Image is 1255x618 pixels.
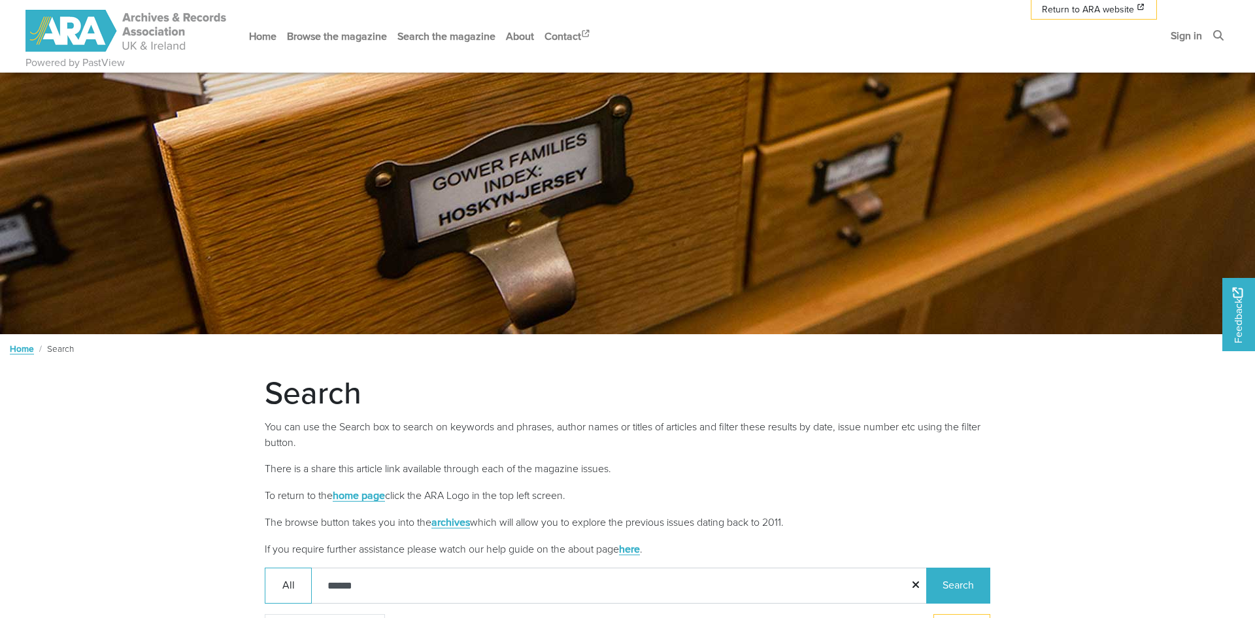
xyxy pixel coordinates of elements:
input: Enter one or more search terms... [311,568,928,604]
a: Sign in [1165,18,1207,53]
a: Browse the magazine [282,19,392,54]
a: Home [244,19,282,54]
span: Return to ARA website [1042,3,1134,16]
button: All [265,568,312,604]
span: Feedback [1230,288,1246,343]
a: home page [333,488,385,502]
a: here [619,541,640,556]
a: archives [431,515,470,529]
h1: Search [265,373,990,411]
a: ARA - ARC Magazine | Powered by PastView logo [25,3,228,60]
p: If you require further assistance please watch our help guide on the about page . [265,541,990,557]
a: Search the magazine [392,19,501,54]
p: The browse button takes you into the which will allow you to explore the previous issues dating b... [265,514,990,530]
p: You can use the Search box to search on keywords and phrases, author names or titles of articles ... [265,419,990,451]
p: To return to the click the ARA Logo in the top left screen. [265,487,990,504]
span: Search [47,342,74,355]
a: Powered by PastView [25,55,125,71]
p: There is a share this article link available through each of the magazine issues. [265,461,990,477]
a: Contact [539,19,597,54]
img: ARA - ARC Magazine | Powered by PastView [25,10,228,52]
button: Search [926,568,990,604]
a: Would you like to provide feedback? [1222,278,1255,351]
a: About [501,19,539,54]
a: Home [10,342,34,355]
